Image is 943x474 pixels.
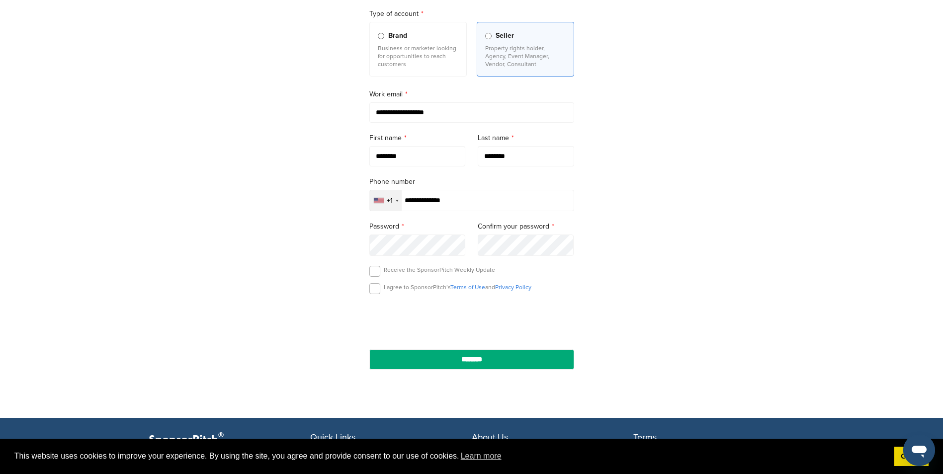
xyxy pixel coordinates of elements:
div: Selected country [370,190,402,211]
label: Phone number [369,176,574,187]
input: Seller Property rights holder, Agency, Event Manager, Vendor, Consultant [485,33,492,39]
a: dismiss cookie message [894,447,929,467]
label: First name [369,133,466,144]
div: +1 [387,197,393,204]
a: Privacy Policy [495,284,531,291]
label: Type of account [369,8,574,19]
input: Brand Business or marketer looking for opportunities to reach customers [378,33,384,39]
a: learn more about cookies [459,449,503,464]
p: Receive the SponsorPitch Weekly Update [384,266,495,274]
span: Terms [633,432,657,443]
label: Work email [369,89,574,100]
p: SponsorPitch [149,433,310,447]
p: Business or marketer looking for opportunities to reach customers [378,44,458,68]
span: This website uses cookies to improve your experience. By using the site, you agree and provide co... [14,449,886,464]
span: About Us [472,432,508,443]
span: Quick Links [310,432,355,443]
span: ® [218,429,224,441]
label: Confirm your password [478,221,574,232]
iframe: reCAPTCHA [415,306,528,335]
label: Last name [478,133,574,144]
p: I agree to SponsorPitch’s and [384,283,531,291]
label: Password [369,221,466,232]
span: Brand [388,30,407,41]
iframe: Button to launch messaging window [903,434,935,466]
p: Property rights holder, Agency, Event Manager, Vendor, Consultant [485,44,566,68]
a: Terms of Use [450,284,485,291]
span: Seller [496,30,514,41]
